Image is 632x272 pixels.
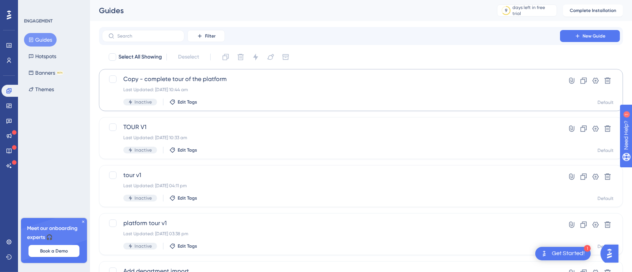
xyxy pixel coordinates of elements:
[178,99,197,105] span: Edit Tags
[584,245,591,252] div: 1
[28,245,79,257] button: Book a Demo
[117,33,178,39] input: Search
[40,248,68,254] span: Book a Demo
[24,50,61,63] button: Hotspots
[598,195,614,201] div: Default
[169,195,197,201] button: Edit Tags
[552,249,585,258] div: Get Started!
[598,99,614,105] div: Default
[123,171,539,180] span: tour v1
[123,183,539,189] div: Last Updated: [DATE] 04:11 pm
[535,247,591,260] div: Open Get Started! checklist, remaining modules: 1
[135,195,152,201] span: Inactive
[24,83,58,96] button: Themes
[598,147,614,153] div: Default
[570,8,616,14] span: Complete Installation
[601,242,623,265] iframe: UserGuiding AI Assistant Launcher
[123,75,539,84] span: Copy - complete tour of the platform
[187,30,225,42] button: Filter
[505,8,508,14] div: 9
[135,99,152,105] span: Inactive
[583,33,606,39] span: New Guide
[18,2,47,11] span: Need Help?
[123,135,539,141] div: Last Updated: [DATE] 10:33 am
[560,30,620,42] button: New Guide
[99,5,478,16] div: Guides
[540,249,549,258] img: launcher-image-alternative-text
[178,53,199,62] span: Deselect
[598,243,614,249] div: Default
[169,99,197,105] button: Edit Tags
[169,147,197,153] button: Edit Tags
[57,71,63,75] div: BETA
[178,147,197,153] span: Edit Tags
[178,195,197,201] span: Edit Tags
[123,219,539,228] span: platform tour v1
[118,53,162,62] span: Select All Showing
[24,33,57,47] button: Guides
[52,4,54,10] div: 1
[563,5,623,17] button: Complete Installation
[205,33,216,39] span: Filter
[27,224,81,242] span: Meet our onboarding experts 🎧
[135,243,152,249] span: Inactive
[24,66,68,80] button: BannersBETA
[513,5,554,17] div: days left in free trial
[178,243,197,249] span: Edit Tags
[24,18,52,24] div: ENGAGEMENT
[169,243,197,249] button: Edit Tags
[123,87,539,93] div: Last Updated: [DATE] 10:44 am
[123,231,539,237] div: Last Updated: [DATE] 03:38 pm
[135,147,152,153] span: Inactive
[123,123,539,132] span: TOUR V1
[171,50,206,64] button: Deselect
